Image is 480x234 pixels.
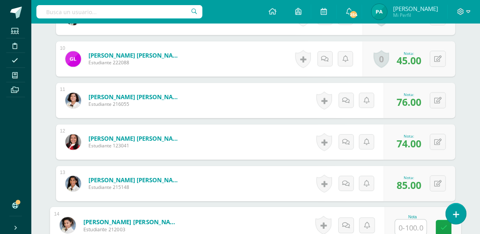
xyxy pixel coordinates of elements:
[393,12,438,18] span: Mi Perfil
[60,217,76,233] img: 0b82c3e5782faf087cffa54e13571008.png
[395,215,431,219] div: Nota
[36,5,202,18] input: Busca un usuario...
[88,176,182,184] a: [PERSON_NAME] [PERSON_NAME]
[397,179,421,192] span: 85.00
[397,134,421,139] div: Nota:
[88,135,182,143] a: [PERSON_NAME] [PERSON_NAME]
[88,184,182,191] span: Estudiante 215148
[88,93,182,101] a: [PERSON_NAME] [PERSON_NAME]
[83,218,180,226] a: [PERSON_NAME] [PERSON_NAME]
[349,10,358,19] span: 254
[65,134,81,150] img: 7b09fdba19c7470345e45b92c2330e74.png
[83,226,180,233] span: Estudiante 212003
[397,92,421,98] div: Nota:
[397,175,421,181] div: Nota:
[397,51,421,56] div: Nota:
[374,50,389,68] a: 0
[65,176,81,192] img: df6ff0f90bea281de1161f68896d3564.png
[88,143,182,149] span: Estudiante 123041
[88,52,182,60] a: [PERSON_NAME] [PERSON_NAME]
[88,60,182,66] span: Estudiante 222088
[397,54,421,67] span: 45.00
[372,4,387,20] img: 509b21a4eb38fc6e7096e981583784d8.png
[393,5,438,13] span: [PERSON_NAME]
[88,101,182,108] span: Estudiante 216055
[65,51,81,67] img: 4324475894aadbaadb25e5306bdeeaef.png
[65,93,81,109] img: 89044f76953a9ddee6b3afb95f486ac0.png
[397,96,421,109] span: 76.00
[397,137,421,151] span: 74.00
